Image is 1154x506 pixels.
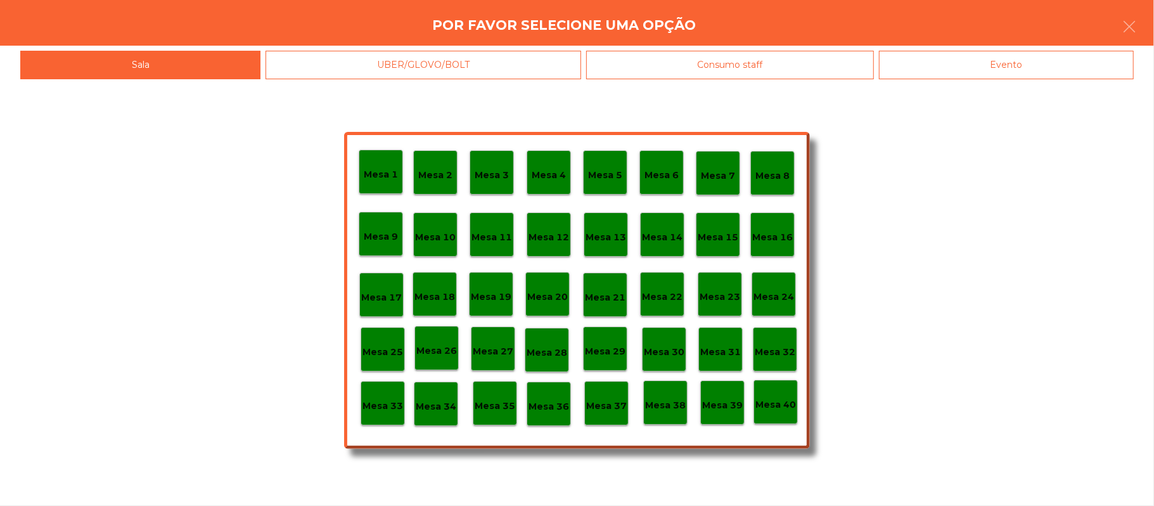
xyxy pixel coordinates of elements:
p: Mesa 14 [642,230,683,245]
p: Mesa 3 [475,168,509,183]
p: Mesa 16 [752,230,793,245]
p: Mesa 35 [475,399,515,413]
p: Mesa 8 [755,169,790,183]
p: Mesa 12 [529,230,569,245]
p: Mesa 9 [364,230,398,244]
p: Mesa 28 [527,346,567,360]
p: Mesa 21 [585,290,625,305]
p: Mesa 27 [473,344,513,359]
div: UBER/GLOVO/BOLT [266,51,580,79]
p: Mesa 32 [755,345,795,360]
div: Sala [20,51,260,79]
div: Consumo staff [586,51,874,79]
p: Mesa 4 [532,168,566,183]
p: Mesa 22 [642,290,683,304]
p: Mesa 19 [471,290,511,304]
p: Mesa 29 [585,344,625,359]
h4: Por favor selecione uma opção [433,16,696,35]
p: Mesa 13 [586,230,626,245]
p: Mesa 25 [362,345,403,360]
p: Mesa 6 [644,168,679,183]
p: Mesa 24 [753,290,794,304]
p: Mesa 36 [529,399,569,414]
p: Mesa 5 [588,168,622,183]
p: Mesa 31 [700,345,741,360]
p: Mesa 20 [527,290,568,304]
p: Mesa 1 [364,167,398,182]
p: Mesa 7 [701,169,735,183]
p: Mesa 30 [644,345,684,360]
p: Mesa 15 [698,230,738,245]
p: Mesa 18 [414,290,455,304]
p: Mesa 26 [416,344,457,358]
p: Mesa 38 [645,398,686,413]
p: Mesa 40 [755,398,796,412]
p: Mesa 39 [702,398,743,413]
p: Mesa 34 [416,399,456,414]
p: Mesa 37 [586,399,627,413]
p: Mesa 23 [700,290,740,304]
p: Mesa 17 [361,290,402,305]
p: Mesa 33 [362,399,403,413]
p: Mesa 11 [471,230,512,245]
div: Evento [879,51,1134,79]
p: Mesa 2 [418,168,452,183]
p: Mesa 10 [415,230,456,245]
